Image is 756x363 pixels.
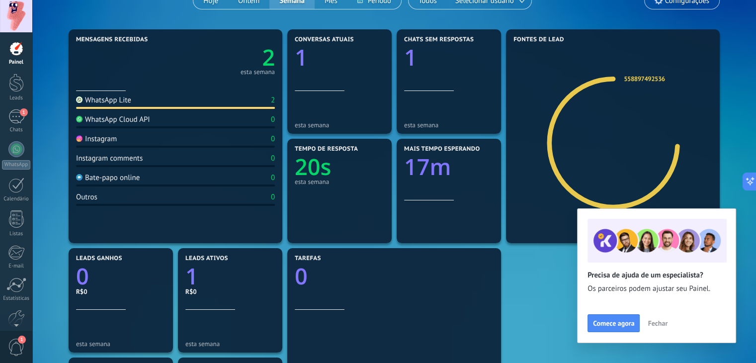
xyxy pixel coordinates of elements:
text: 20s [295,152,331,182]
span: Leads ativos [185,255,228,262]
div: 0 [271,192,275,202]
text: 17m [404,152,451,182]
a: 2 [175,42,275,73]
span: Fechar [648,320,668,327]
button: Comece agora [588,314,640,332]
div: 0 [271,115,275,124]
a: 1 [185,261,275,291]
span: Tarefas [295,255,321,262]
div: WhatsApp Lite [76,95,131,105]
span: Conversas atuais [295,36,354,43]
span: Leads ganhos [76,255,122,262]
div: 0 [271,134,275,144]
div: Listas [2,231,31,237]
div: Leads [2,95,31,101]
img: Instagram [76,135,83,142]
span: Mais tempo esperando [404,146,480,153]
div: WhatsApp [2,160,30,170]
div: esta semana [76,340,166,348]
span: Os parceiros podem ajustar seu Painel. [588,284,726,294]
div: 0 [271,173,275,182]
span: 1 [20,108,28,116]
div: esta semana [185,340,275,348]
text: 2 [262,42,275,73]
img: WhatsApp Cloud API [76,116,83,122]
div: R$0 [76,287,166,296]
div: Calendário [2,196,31,202]
div: esta semana [295,121,384,129]
text: 1 [404,42,417,73]
img: WhatsApp Lite [76,96,83,103]
a: 17m [404,152,494,182]
div: Instagram comments [76,154,143,163]
div: E-mail [2,263,31,270]
img: Bate-papo online [76,174,83,181]
div: Bate-papo online [76,173,140,182]
a: 0 [295,261,494,291]
div: R$0 [185,287,275,296]
h2: Precisa de ajuda de um especialista? [588,271,726,280]
a: 0 [76,261,166,291]
span: Tempo de resposta [295,146,358,153]
div: Instagram [76,134,117,144]
div: esta semana [241,70,275,75]
div: 2 [271,95,275,105]
div: Estatísticas [2,295,31,302]
div: 0 [271,154,275,163]
div: Outros [76,192,97,202]
div: esta semana [295,178,384,185]
span: Comece agora [593,320,634,327]
text: 0 [295,261,308,291]
div: Chats [2,127,31,133]
div: esta semana [404,121,494,129]
span: Chats sem respostas [404,36,474,43]
a: 558897492536 [624,75,665,83]
text: 1 [295,42,308,73]
div: WhatsApp Cloud API [76,115,150,124]
text: 0 [76,261,89,291]
span: Mensagens recebidas [76,36,148,43]
button: Fechar [643,316,672,331]
text: 1 [185,261,198,291]
span: 1 [18,336,26,344]
div: Painel [2,59,31,66]
span: Fontes de lead [513,36,564,43]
